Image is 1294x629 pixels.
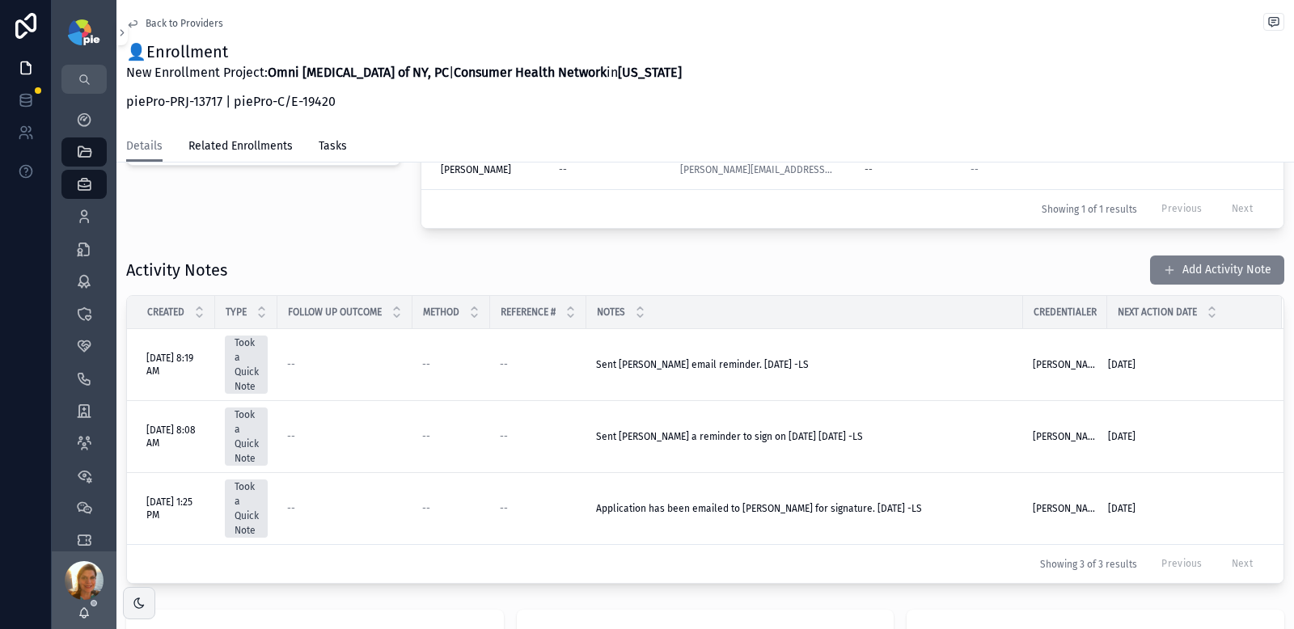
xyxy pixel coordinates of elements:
[500,502,508,515] span: --
[441,163,533,176] a: [PERSON_NAME]
[422,358,480,371] a: --
[235,479,259,538] div: Took a Quick Note
[500,502,577,515] a: --
[146,424,205,450] a: [DATE] 8:08 AM
[126,259,227,281] h1: Activity Notes
[146,496,205,521] a: [DATE] 1:25 PM
[500,430,508,443] span: --
[422,502,430,515] span: --
[287,502,295,515] span: --
[287,502,403,515] a: --
[225,479,268,538] a: Took a Quick Note
[287,430,295,443] span: --
[865,163,873,176] div: --
[1108,358,1262,371] a: [DATE]
[235,407,259,466] div: Took a Quick Note
[68,19,99,45] img: App logo
[146,17,223,30] span: Back to Providers
[970,163,1262,176] a: --
[287,358,403,371] a: --
[500,358,508,371] span: --
[422,502,480,515] a: --
[501,306,556,319] span: Reference #
[1108,358,1135,371] span: [DATE]
[441,163,511,176] span: [PERSON_NAME]
[596,430,1013,443] a: Sent [PERSON_NAME] a reminder to sign on [DATE] [DATE] -LS
[1040,558,1137,571] span: Showing 3 of 3 results
[1033,358,1097,371] a: [PERSON_NAME]
[1108,430,1262,443] a: [DATE]
[268,65,449,80] strong: Omni [MEDICAL_DATA] of NY, PC
[126,63,682,82] p: New Enrollment Project: | in
[858,157,960,183] a: --
[674,157,839,183] a: [PERSON_NAME][EMAIL_ADDRESS][PERSON_NAME][DOMAIN_NAME]
[235,336,259,394] div: Took a Quick Note
[126,40,682,63] h1: 👤Enrollment
[188,138,293,154] span: Related Enrollments
[500,358,577,371] a: --
[422,358,430,371] span: --
[319,138,347,154] span: Tasks
[126,132,163,163] a: Details
[319,132,347,164] a: Tasks
[126,92,682,112] p: piePro-PRJ-13717 | piePro-C/E-19420
[287,358,295,371] span: --
[52,94,116,551] div: scrollable content
[680,163,832,176] a: [PERSON_NAME][EMAIL_ADDRESS][PERSON_NAME][DOMAIN_NAME]
[1033,502,1097,515] a: [PERSON_NAME]
[147,306,184,319] span: Created
[454,65,607,80] strong: Consumer Health Network
[1042,203,1137,216] span: Showing 1 of 1 results
[288,306,382,319] span: Follow Up Outcome
[618,65,682,80] strong: [US_STATE]
[596,358,1013,371] a: Sent [PERSON_NAME] email reminder. [DATE] -LS
[1108,502,1262,515] a: [DATE]
[422,430,480,443] a: --
[552,157,654,183] a: --
[226,306,247,319] span: Type
[597,306,625,319] span: Notes
[1118,306,1197,319] span: Next Action Date
[423,306,459,319] span: Method
[126,138,163,154] span: Details
[188,132,293,164] a: Related Enrollments
[596,359,809,370] span: Sent [PERSON_NAME] email reminder. [DATE] -LS
[422,430,430,443] span: --
[225,407,268,466] a: Took a Quick Note
[596,431,863,442] span: Sent [PERSON_NAME] a reminder to sign on [DATE] [DATE] -LS
[1034,306,1097,319] span: Credentialer
[559,163,567,176] div: --
[596,503,922,514] span: Application has been emailed to [PERSON_NAME] for signature. [DATE] -LS
[596,502,1013,515] a: Application has been emailed to [PERSON_NAME] for signature. [DATE] -LS
[500,430,577,443] a: --
[1108,430,1135,443] span: [DATE]
[287,430,403,443] a: --
[1033,430,1097,443] a: [PERSON_NAME]
[1150,255,1284,285] button: Add Activity Note
[225,336,268,394] a: Took a Quick Note
[126,17,223,30] a: Back to Providers
[1108,502,1135,515] span: [DATE]
[146,352,205,378] a: [DATE] 8:19 AM
[970,163,979,176] span: --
